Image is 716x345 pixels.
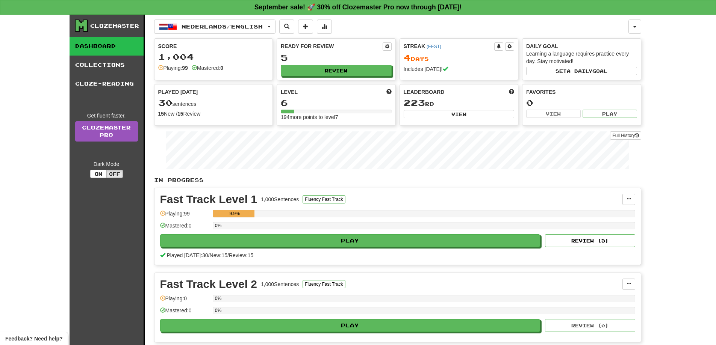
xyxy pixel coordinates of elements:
div: 6 [281,98,392,107]
div: Daily Goal [526,42,637,50]
div: 0 [526,98,637,107]
span: Open feedback widget [5,335,62,342]
p: In Progress [154,176,641,184]
button: View [404,110,515,118]
span: Played [DATE] [158,88,198,96]
span: / [227,252,229,258]
span: Leaderboard [404,88,445,96]
div: Playing: [158,64,188,72]
div: Day s [404,53,515,63]
div: 194 more points to level 7 [281,113,392,121]
div: New / Review [158,110,269,118]
button: Play [160,234,540,247]
button: Nederlands/English [154,20,276,34]
div: Score [158,42,269,50]
div: 9.9% [215,210,254,217]
a: (EEST) [427,44,441,49]
strong: 0 [220,65,223,71]
div: Mastered: [192,64,223,72]
span: Nederlands / English [182,23,263,30]
button: Play [160,319,540,332]
div: Get fluent faster. [75,112,138,119]
button: Seta dailygoal [526,67,637,75]
button: View [526,110,581,118]
div: 1,000 Sentences [261,280,299,288]
span: / [208,252,210,258]
div: sentences [158,98,269,108]
a: Cloze-Reading [70,74,144,93]
button: Fluency Fast Track [303,280,345,288]
button: Play [583,110,637,118]
div: Dark Mode [75,160,138,168]
button: Search sentences [279,20,294,34]
div: Ready for Review [281,42,383,50]
button: Full History [610,131,641,140]
strong: 15 [158,111,164,117]
strong: 15 [177,111,183,117]
span: 4 [404,52,411,63]
div: Favorites [526,88,637,96]
a: Collections [70,56,144,74]
button: Fluency Fast Track [303,195,345,203]
div: 1,000 Sentences [261,196,299,203]
div: Fast Track Level 1 [160,194,257,205]
button: More stats [317,20,332,34]
div: Learning a language requires practice every day. Stay motivated! [526,50,637,65]
button: Review [281,65,392,76]
div: 1,004 [158,52,269,62]
span: 30 [158,97,173,108]
div: Fast Track Level 2 [160,279,257,290]
span: a daily [567,68,592,74]
button: Add sentence to collection [298,20,313,34]
button: Off [106,170,123,178]
div: 5 [281,53,392,62]
div: Playing: 99 [160,210,209,222]
span: Level [281,88,298,96]
div: Clozemaster [90,22,139,30]
span: Review: 15 [229,252,253,258]
div: Mastered: 0 [160,222,209,234]
strong: 99 [182,65,188,71]
button: On [90,170,107,178]
strong: September sale! 🚀 30% off Clozemaster Pro now through [DATE]! [254,3,462,11]
a: ClozemasterPro [75,121,138,142]
a: Dashboard [70,37,144,56]
span: This week in points, UTC [509,88,514,96]
button: Review (0) [545,319,635,332]
button: Review (5) [545,234,635,247]
span: New: 15 [210,252,227,258]
div: rd [404,98,515,108]
div: Includes [DATE]! [404,65,515,73]
span: Played [DATE]: 30 [167,252,208,258]
div: Playing: 0 [160,295,209,307]
div: Mastered: 0 [160,307,209,319]
span: 223 [404,97,425,108]
span: Score more points to level up [386,88,392,96]
div: Streak [404,42,495,50]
